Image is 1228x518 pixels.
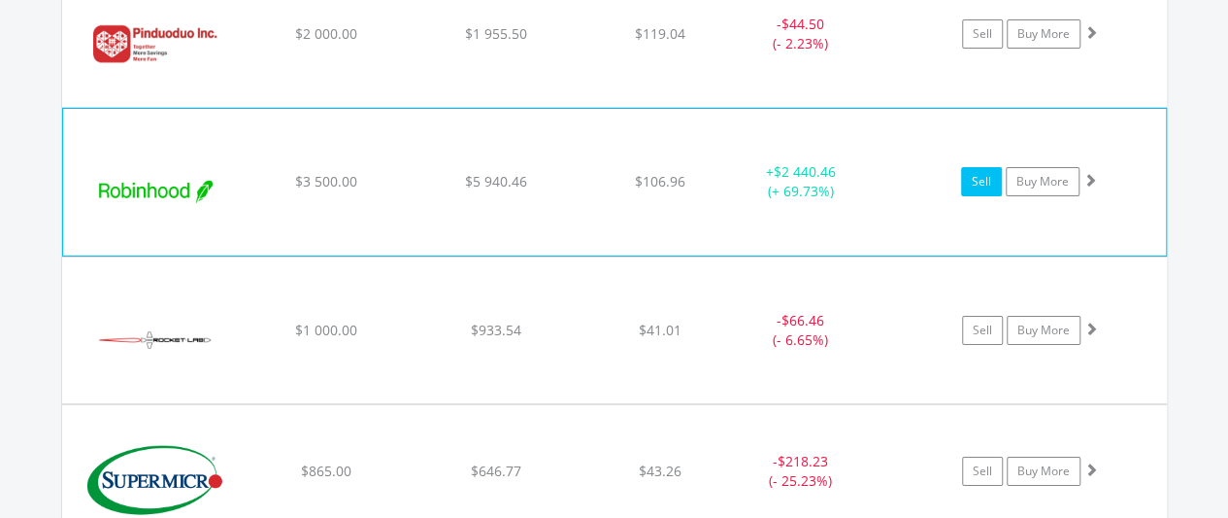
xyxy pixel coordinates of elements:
span: $2 440.46 [773,162,835,181]
a: Sell [962,457,1003,486]
div: - (- 25.23%) [728,452,875,491]
a: Buy More [1007,457,1080,486]
span: $2 000.00 [294,24,356,43]
img: EQU.US.RKLB.png [72,282,239,398]
a: Sell [962,19,1003,49]
a: Sell [961,167,1002,196]
span: $218.23 [778,452,828,470]
span: $1 955.50 [465,24,527,43]
span: $44.50 [781,15,824,33]
span: $106.96 [635,172,685,190]
span: $3 500.00 [295,172,357,190]
span: $43.26 [639,462,681,480]
div: - (- 2.23%) [728,15,875,53]
span: $66.46 [781,311,824,329]
a: Buy More [1007,19,1080,49]
div: - (- 6.65%) [728,311,875,350]
span: $933.54 [471,321,521,339]
a: Sell [962,316,1003,345]
div: + (+ 69.73%) [727,162,873,201]
span: $119.04 [635,24,685,43]
span: $646.77 [471,462,521,480]
span: $5 940.46 [465,172,527,190]
span: $865.00 [300,462,350,480]
span: $1 000.00 [294,321,356,339]
a: Buy More [1006,167,1079,196]
span: $41.01 [639,321,681,339]
img: EQU.US.HOOD.png [73,133,240,250]
a: Buy More [1007,316,1080,345]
